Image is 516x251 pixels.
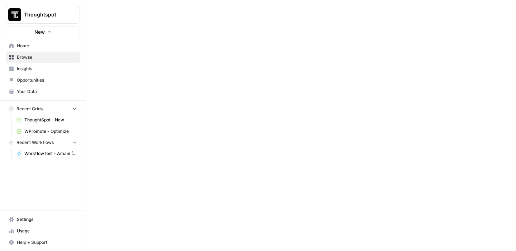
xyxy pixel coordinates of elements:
span: Insights [17,66,77,72]
a: Your Data [6,86,80,97]
a: Usage [6,225,80,237]
span: Workflow test - Amani (Intelligent Insights) [24,150,77,157]
span: New [34,28,45,35]
span: Usage [17,228,77,234]
span: Recent Workflows [16,139,54,146]
span: Help + Support [17,239,77,246]
span: Settings [17,216,77,223]
a: Opportunities [6,74,80,86]
button: Help + Support [6,237,80,248]
span: Opportunities [17,77,77,83]
button: Recent Workflows [6,137,80,148]
a: Workflow test - Amani (Intelligent Insights) [13,148,80,159]
a: Settings [6,214,80,225]
img: Thoughtspot Logo [8,8,21,21]
span: WPromote - Optimize [24,128,77,135]
span: ThoughtSpot - New [24,117,77,123]
a: Browse [6,52,80,63]
a: Home [6,40,80,52]
a: ThoughtSpot - New [13,114,80,126]
span: Recent Grids [16,106,43,112]
button: Recent Grids [6,103,80,114]
span: Browse [17,54,77,61]
button: Workspace: Thoughtspot [6,6,80,24]
span: Your Data [17,88,77,95]
span: Thoughtspot [24,11,67,18]
a: WPromote - Optimize [13,126,80,137]
a: Insights [6,63,80,74]
span: Home [17,43,77,49]
button: New [6,26,80,37]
